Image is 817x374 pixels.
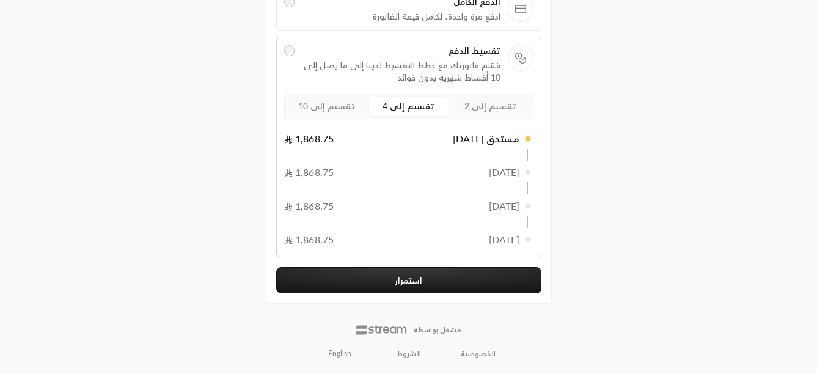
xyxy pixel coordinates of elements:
span: مستحق [DATE] [453,131,519,146]
span: [DATE] [489,232,520,247]
span: تقسيط الدفع [302,45,500,57]
span: تقسيم إلى 2 [464,101,516,111]
span: [DATE] [489,165,520,180]
span: قسّم فاتورتك مع خطط التقسيط لدينا إلى ما يصل إلى 10 أقساط شهرية بدون فوائد [302,59,500,84]
a: الشروط [397,349,421,359]
span: [DATE] [489,199,520,213]
span: ادفع مرة واحدة، لكامل قيمة الفاتورة [302,10,500,23]
p: مشغل بواسطة [414,325,461,335]
span: تقسيم إلى 10 [298,101,355,111]
input: تقسيط الدفعقسّم فاتورتك مع خطط التقسيط لدينا إلى ما يصل إلى 10 أقساط شهرية بدون فوائد [284,45,295,56]
a: الخصوصية [461,349,496,359]
span: 1,868.75 [284,232,334,247]
span: 1,868.75 [284,131,334,146]
span: 1,868.75 [284,199,334,213]
span: تقسيم إلى 4 [383,101,434,111]
button: استمرار [276,267,541,293]
span: 1,868.75 [284,165,334,180]
a: English [321,344,358,364]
